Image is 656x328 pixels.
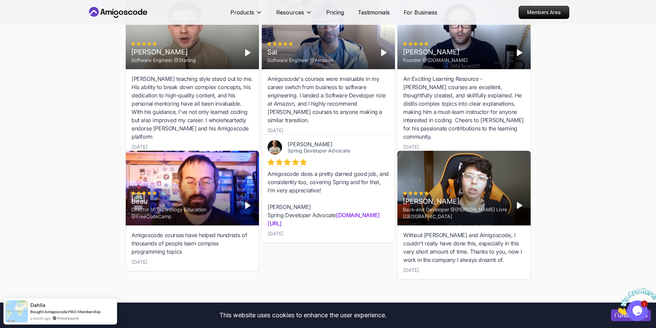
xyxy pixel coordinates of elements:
div: Amigoscode courses have helped hundreds of thousands of people learn complex programming topics [132,231,253,256]
button: Play [514,200,525,211]
p: Members Area [519,6,569,19]
div: Amigoscode's courses were invaluable in my career switch from business to software engineering. I... [268,75,389,124]
a: Pricing [326,8,344,17]
button: Accept cookies [611,309,651,321]
div: Software Engineer @Starling [131,57,196,64]
div: [PERSON_NAME] [288,141,378,148]
a: Amigoscode PRO Membership [44,309,101,314]
div: [DATE] [268,230,283,237]
button: Play [242,200,253,211]
div: Beau [131,197,237,206]
div: [DATE] [403,144,419,150]
p: Products [230,8,254,17]
a: ProveSource [58,315,79,321]
div: An Exciting Learning Resource - [PERSON_NAME] courses are excellent, thoughtfully created, and sk... [403,75,525,141]
button: Resources [276,8,312,22]
div: [DATE] [132,258,147,265]
div: [PERSON_NAME] teaching style stood out to me. His ability to break down complex concepts, his ded... [132,75,253,141]
button: Play [514,47,525,58]
div: Director of Technology Education @FreeCodeCamp [131,206,237,220]
a: Testimonials [358,8,390,17]
div: Sai [267,47,333,57]
button: Play [242,47,253,58]
div: [PERSON_NAME] [131,47,196,57]
span: Bought [30,309,44,314]
div: [DATE] [403,267,419,274]
a: For Business [404,8,437,17]
a: [DOMAIN_NAME][URL] [268,212,380,227]
div: This website uses cookies to enhance the user experience. [5,308,601,323]
div: [PERSON_NAME] [403,47,468,57]
span: Dahlia [30,302,45,308]
img: Josh Long avatar [268,140,282,155]
div: Software Engineer @Amazon [267,57,333,64]
img: Chat attention grabber [3,3,45,30]
button: Play [378,47,389,58]
div: Founder @[DOMAIN_NAME] [403,57,468,64]
div: [DATE] [268,127,283,134]
img: provesource social proof notification image [6,300,28,322]
p: Resources [276,8,304,17]
span: a month ago [30,315,51,321]
div: [DATE] [132,144,147,150]
div: [PERSON_NAME] [403,197,509,206]
a: Spring Developer Advocate [288,148,350,154]
button: Products [230,8,262,22]
div: Back-end Developer @[PERSON_NAME] Livre [GEOGRAPHIC_DATA] [403,206,509,220]
div: Amigoscode does a pretty darned good job, and consistently too, covering Spring and for that, I'm... [268,170,389,228]
div: Without [PERSON_NAME] and Amigoscode, I couldn't really have done this, especially in this very s... [403,231,525,264]
a: Members Area [519,6,569,19]
iframe: chat widget [613,285,656,318]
